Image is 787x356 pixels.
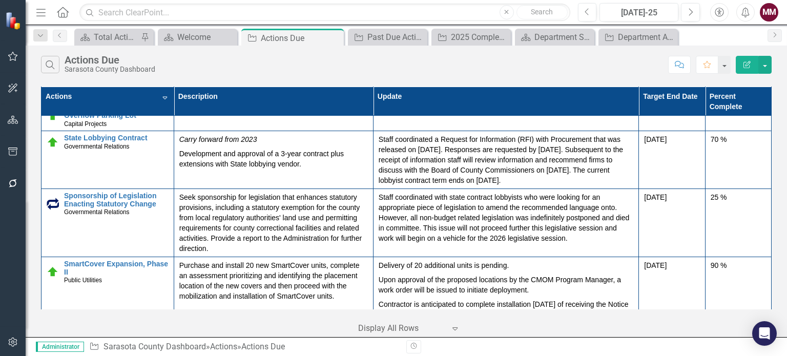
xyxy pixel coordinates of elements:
[174,257,373,323] td: Double-Click to Edit
[752,321,777,346] div: Open Intercom Messenger
[373,131,638,189] td: Double-Click to Edit
[705,189,771,257] td: Double-Click to Edit
[65,66,155,73] div: Sarasota County Dashboard
[261,32,341,45] div: Actions Due
[434,31,508,44] a: 2025 Completed Items and Actions
[373,189,638,257] td: Double-Click to Edit
[174,101,373,131] td: Double-Click to Edit
[639,131,705,189] td: Double-Click to Edit
[373,257,638,323] td: Double-Click to Edit
[516,5,568,19] button: Search
[760,3,778,22] button: MM
[179,260,368,301] p: Purchase and install 20 new SmartCover units, complete an assessment prioritizing and identifying...
[42,189,174,257] td: Double-Click to Edit Right Click for Context Menu
[599,3,678,22] button: [DATE]-25
[5,12,23,30] img: ClearPoint Strategy
[367,31,425,44] div: Past Due Actions
[639,189,705,257] td: Double-Click to Edit
[210,342,237,351] a: Actions
[64,277,102,284] span: Public Utilities
[644,261,667,269] span: [DATE]
[531,8,553,16] span: Search
[36,342,84,352] span: Administrator
[379,192,633,243] p: Staff coordinated with state contract lobbyists who were looking for an appropriate piece of legi...
[179,146,368,169] p: Development and approval of a 3-year contract plus extensions with State lobbying vendor.
[179,135,257,143] em: Carry forward from 2023
[103,342,206,351] a: Sarasota County Dashboard
[64,134,169,142] a: State Lobbying Contract
[705,131,771,189] td: Double-Click to Edit
[47,198,59,210] img: Carry Forward
[64,192,169,208] a: Sponsorship of Legislation Enacting Statutory Change
[711,260,766,270] div: 90 %
[639,257,705,323] td: Double-Click to Edit
[177,31,235,44] div: Welcome
[47,110,59,122] img: On Target
[644,135,667,143] span: [DATE]
[179,192,368,254] p: Seek sponsorship for legislation that enhances statutory provisions, including a statutory exempt...
[42,257,174,323] td: Double-Click to Edit Right Click for Context Menu
[65,54,155,66] div: Actions Due
[174,189,373,257] td: Double-Click to Edit
[160,31,235,44] a: Welcome
[42,101,174,131] td: Double-Click to Edit Right Click for Context Menu
[94,31,138,44] div: Total Actions by Type
[64,120,107,128] span: Capital Projects
[451,31,508,44] div: 2025 Completed Items and Actions
[534,31,592,44] div: Department Snapshot
[603,7,675,19] div: [DATE]-25
[711,134,766,144] div: 70 %
[64,260,169,276] a: SmartCover Expansion, Phase II
[174,131,373,189] td: Double-Click to Edit
[77,31,138,44] a: Total Actions by Type
[89,341,399,353] div: » »
[373,101,638,131] td: Double-Click to Edit
[639,101,705,131] td: Double-Click to Edit
[644,193,667,201] span: [DATE]
[79,4,570,22] input: Search ClearPoint...
[64,208,130,216] span: Governmental Relations
[47,136,59,149] img: On Target
[42,131,174,189] td: Double-Click to Edit Right Click for Context Menu
[379,273,633,297] p: Upon approval of the proposed locations by the CMOM Program Manager, a work order will be issued ...
[350,31,425,44] a: Past Due Actions
[705,101,771,131] td: Double-Click to Edit
[379,260,633,273] p: Delivery of 20 additional units is pending.
[601,31,675,44] a: Department Actions - Budget Report
[711,192,766,202] div: 25 %
[47,266,59,278] img: On Target
[517,31,592,44] a: Department Snapshot
[618,31,675,44] div: Department Actions - Budget Report
[241,342,285,351] div: Actions Due
[64,143,130,150] span: Governmental Relations
[705,257,771,323] td: Double-Click to Edit
[379,134,633,185] p: Staff coordinated a Request for Information (RFI) with Procurement that was released on [DATE]. R...
[379,297,633,320] p: Contractor is anticipated to complete installation [DATE] of receiving the Notice to Proceed.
